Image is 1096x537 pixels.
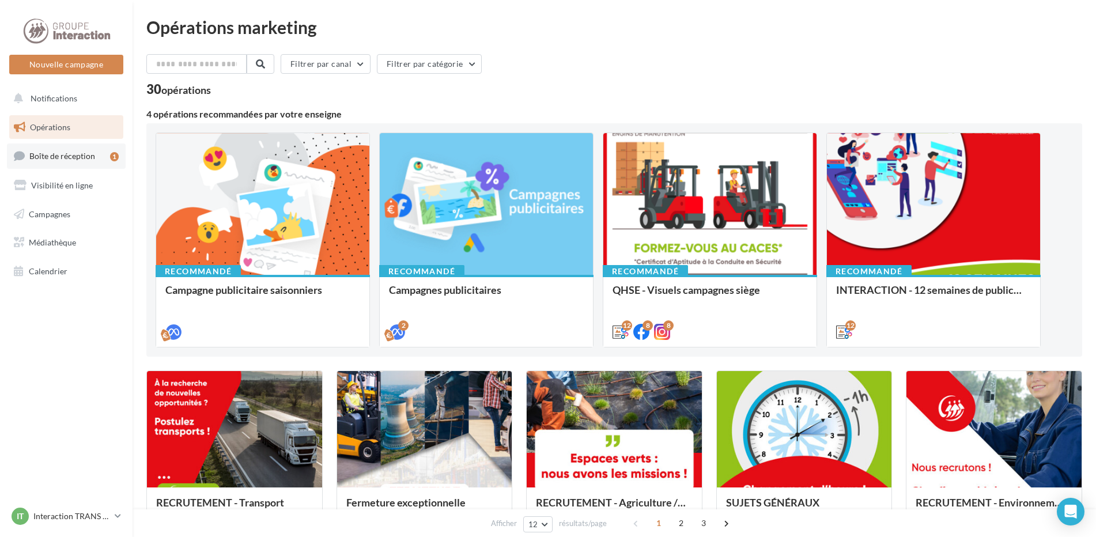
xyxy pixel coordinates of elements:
div: 1 [110,152,119,161]
a: Campagnes [7,202,126,226]
div: SUJETS GÉNÉRAUX [726,497,883,520]
span: Afficher [491,518,517,529]
button: Filtrer par canal [281,54,371,74]
div: RECRUTEMENT - Agriculture / Espaces verts [536,497,693,520]
a: Calendrier [7,259,126,283]
span: 3 [694,514,713,532]
span: Campagnes [29,209,70,218]
div: 2 [398,320,409,331]
span: Boîte de réception [29,151,95,161]
span: 1 [649,514,668,532]
span: Notifications [31,93,77,103]
span: Opérations [30,122,70,132]
p: Interaction TRANS EN [GEOGRAPHIC_DATA] [33,510,110,522]
div: Campagne publicitaire saisonniers [165,284,360,307]
span: IT [17,510,24,522]
a: Visibilité en ligne [7,173,126,198]
a: Boîte de réception1 [7,143,126,168]
a: IT Interaction TRANS EN [GEOGRAPHIC_DATA] [9,505,123,527]
div: opérations [161,85,211,95]
div: Recommandé [603,265,688,278]
a: Médiathèque [7,230,126,255]
a: Opérations [7,115,126,139]
div: Fermeture exceptionnelle [346,497,503,520]
div: RECRUTEMENT - Environnement [916,497,1072,520]
span: résultats/page [559,518,607,529]
div: 12 [622,320,632,331]
div: Recommandé [156,265,241,278]
div: Campagnes publicitaires [389,284,584,307]
span: Visibilité en ligne [31,180,93,190]
span: Calendrier [29,266,67,276]
div: RECRUTEMENT - Transport [156,497,313,520]
span: 12 [528,520,538,529]
span: Médiathèque [29,237,76,247]
div: INTERACTION - 12 semaines de publication [836,284,1031,307]
div: 8 [663,320,674,331]
div: Open Intercom Messenger [1057,498,1084,525]
div: Recommandé [379,265,464,278]
div: 8 [643,320,653,331]
div: QHSE - Visuels campagnes siège [613,284,807,307]
div: 12 [845,320,856,331]
div: Opérations marketing [146,18,1082,36]
span: 2 [672,514,690,532]
button: Notifications [7,86,121,111]
button: Nouvelle campagne [9,55,123,74]
div: Recommandé [826,265,912,278]
div: 30 [146,83,211,96]
button: 12 [523,516,553,532]
div: 4 opérations recommandées par votre enseigne [146,109,1082,119]
button: Filtrer par catégorie [377,54,482,74]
